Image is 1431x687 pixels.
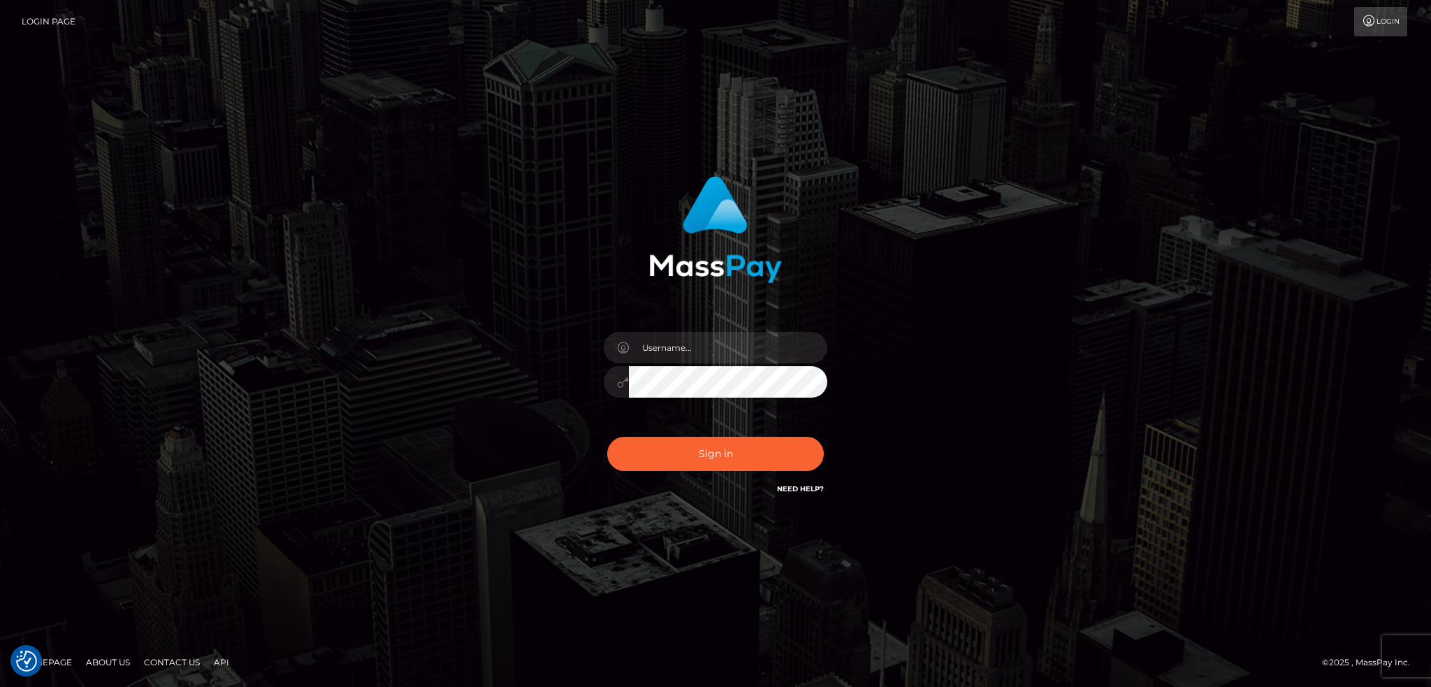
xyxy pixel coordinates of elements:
[80,651,136,673] a: About Us
[22,7,75,36] a: Login Page
[208,651,235,673] a: API
[15,651,78,673] a: Homepage
[16,651,37,672] button: Consent Preferences
[138,651,205,673] a: Contact Us
[629,332,827,363] input: Username...
[1322,655,1421,670] div: © 2025 , MassPay Inc.
[607,437,824,471] button: Sign in
[649,176,782,283] img: MassPay Login
[1354,7,1407,36] a: Login
[16,651,37,672] img: Revisit consent button
[777,484,824,493] a: Need Help?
